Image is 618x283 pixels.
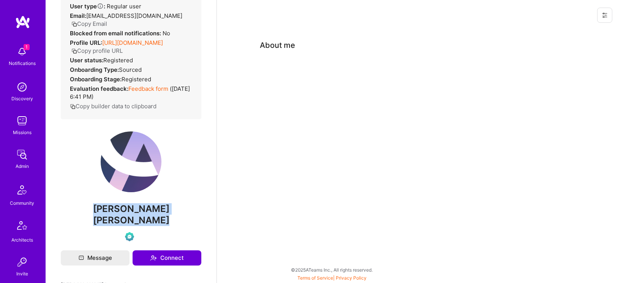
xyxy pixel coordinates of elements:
div: Architects [11,236,33,244]
i: icon Copy [70,104,76,109]
div: Regular user [70,2,141,10]
span: Registered [122,76,151,83]
button: Copy Email [71,20,107,28]
div: About me [260,40,295,51]
div: Admin [16,162,29,170]
a: Terms of Service [297,275,333,281]
img: bell [14,44,30,59]
strong: Evaluation feedback: [70,85,128,92]
img: teamwork [14,113,30,128]
strong: Onboarding Stage: [70,76,122,83]
div: Missions [13,128,32,136]
span: sourced [119,66,142,73]
img: logo [15,15,30,29]
button: Copy profile URL [71,47,123,55]
i: Help [97,3,104,9]
strong: User status: [70,57,103,64]
a: Feedback form [128,85,168,92]
img: Evaluation Call Pending [125,232,134,241]
img: Community [13,181,31,199]
span: 1 [24,44,30,50]
div: No [70,29,170,37]
img: Architects [13,218,31,236]
i: icon Copy [71,21,77,27]
i: icon Copy [71,48,77,54]
i: icon Mail [79,255,84,261]
strong: User type : [70,3,105,10]
i: icon Connect [150,255,157,261]
strong: Profile URL: [70,39,102,46]
div: ( [DATE] 6:41 PM ) [70,85,192,101]
div: Discovery [11,95,33,103]
strong: Blocked from email notifications: [70,30,163,37]
span: | [297,275,367,281]
div: Notifications [9,59,36,67]
span: [EMAIL_ADDRESS][DOMAIN_NAME] [86,12,182,19]
a: [URL][DOMAIN_NAME] [102,39,163,46]
span: Registered [103,57,133,64]
span: [PERSON_NAME] [PERSON_NAME] [61,203,201,226]
button: Copy builder data to clipboard [70,102,156,110]
img: User Avatar [101,131,161,192]
div: Invite [16,270,28,278]
img: admin teamwork [14,147,30,162]
strong: Email: [70,12,86,19]
button: Connect [133,250,201,266]
img: discovery [14,79,30,95]
img: Invite [14,255,30,270]
strong: Onboarding Type: [70,66,119,73]
a: Privacy Policy [336,275,367,281]
button: Message [61,250,130,266]
div: © 2025 ATeams Inc., All rights reserved. [46,260,618,279]
div: Community [10,199,34,207]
